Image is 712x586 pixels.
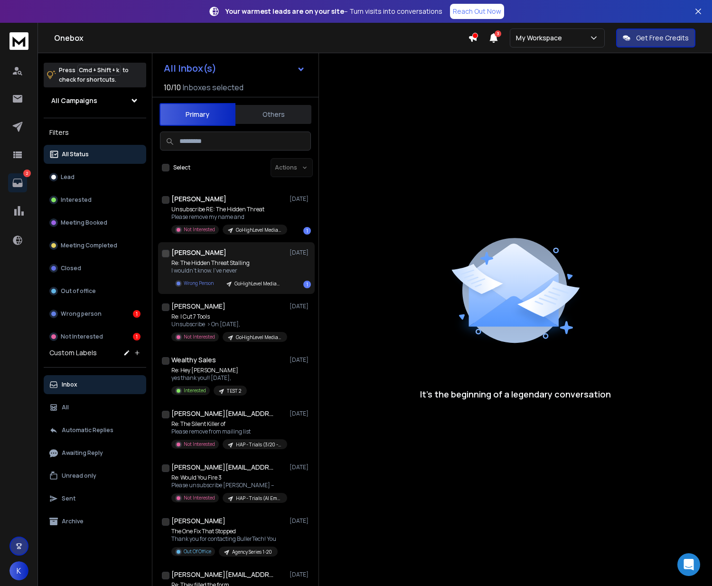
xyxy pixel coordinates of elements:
[62,404,69,411] p: All
[171,355,216,365] h1: Wealthy Sales
[171,482,285,489] p: Please unsubscribe [PERSON_NAME] –
[171,213,285,221] p: Please remove my name and
[290,517,311,525] p: [DATE]
[290,249,311,256] p: [DATE]
[61,242,117,249] p: Meeting Completed
[420,388,611,401] p: It’s the beginning of a legendary conversation
[236,495,281,502] p: HAP - Trials (AI Employee)
[171,367,247,374] p: Re: Hey [PERSON_NAME]
[62,495,75,502] p: Sent
[236,227,281,234] p: GoHighLevel Media Owner Nurture – 20 Emails / 20 Days
[616,28,695,47] button: Get Free Credits
[44,145,146,164] button: All Status
[164,64,216,73] h1: All Inbox(s)
[44,236,146,255] button: Meeting Completed
[61,219,107,227] p: Meeting Booked
[62,472,96,480] p: Unread only
[184,441,215,448] p: Not Interested
[51,96,97,105] h1: All Campaigns
[44,304,146,323] button: Wrong person1
[49,348,97,358] h3: Custom Labels
[44,190,146,209] button: Interested
[44,375,146,394] button: Inbox
[44,444,146,463] button: Awaiting Reply
[453,7,501,16] p: Reach Out Now
[171,420,285,428] p: Re: The Silent Killer of
[171,267,285,274] p: I wouldn't know. I've never
[171,194,226,204] h1: [PERSON_NAME]
[184,226,215,233] p: Not Interested
[173,164,190,171] label: Select
[171,535,278,543] p: Thank you for contacting BullerTech! You
[62,381,77,388] p: Inbox
[290,410,311,417] p: [DATE]
[184,494,215,501] p: Not Interested
[290,356,311,364] p: [DATE]
[184,280,214,287] p: Wrong Person
[54,32,468,44] h1: Onebox
[23,170,31,177] p: 2
[171,321,285,328] p: Unsubscribe > On [DATE],
[303,281,311,288] div: 1
[62,449,103,457] p: Awaiting Reply
[171,570,276,579] h1: [PERSON_NAME][EMAIL_ADDRESS][DOMAIN_NAME]
[171,463,276,472] h1: [PERSON_NAME][EMAIL_ADDRESS][DOMAIN_NAME]
[227,388,241,395] p: TEST 2
[677,553,700,576] div: Open Intercom Messenger
[44,168,146,187] button: Lead
[171,528,278,535] p: The One Fix That Stopped
[184,548,211,555] p: Out Of Office
[234,280,280,287] p: GoHighLevel Media Owner Nurture – 20 Emails / 20 Days
[44,213,146,232] button: Meeting Booked
[232,548,272,556] p: Agency Series 1-20
[59,66,129,85] p: Press to check for shortcuts.
[235,104,311,125] button: Others
[636,33,689,43] p: Get Free Credits
[61,173,75,181] p: Lead
[236,334,281,341] p: GoHighLevel Media Owner Nurture – 20 Emails / 20 Days
[303,227,311,235] div: 1
[171,259,285,267] p: Re: The Hidden Threat Stalling
[290,195,311,203] p: [DATE]
[225,7,442,16] p: – Turn visits into conversations
[171,516,225,526] h1: [PERSON_NAME]
[184,387,206,394] p: Interested
[184,333,215,340] p: Not Interested
[44,512,146,531] button: Archive
[44,398,146,417] button: All
[171,474,285,482] p: Re: Would You Fire 3
[44,489,146,508] button: Sent
[159,103,235,126] button: Primary
[9,561,28,580] button: K
[44,466,146,485] button: Unread only
[44,421,146,440] button: Automatic Replies
[516,33,566,43] p: My Workspace
[44,282,146,301] button: Out of office
[495,30,501,37] span: 3
[77,65,121,76] span: Cmd + Shift + k
[9,32,28,50] img: logo
[171,409,276,418] h1: [PERSON_NAME][EMAIL_ADDRESS][DOMAIN_NAME]
[44,126,146,139] h3: Filters
[44,91,146,110] button: All Campaigns
[450,4,504,19] a: Reach Out Now
[225,7,344,16] strong: Your warmest leads are on your site
[62,518,84,525] p: Archive
[61,333,103,340] p: Not Interested
[61,196,92,204] p: Interested
[183,82,244,93] h3: Inboxes selected
[61,287,96,295] p: Out of office
[62,151,89,158] p: All Status
[156,59,313,78] button: All Inbox(s)
[290,571,311,578] p: [DATE]
[171,206,285,213] p: Unsubscribe RE: The Hidden Threat
[133,310,141,318] div: 1
[61,265,81,272] p: Closed
[290,302,311,310] p: [DATE]
[133,333,141,340] div: 1
[171,302,225,311] h1: [PERSON_NAME]
[164,82,181,93] span: 10 / 10
[171,313,285,321] p: Re: I Cut 7 Tools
